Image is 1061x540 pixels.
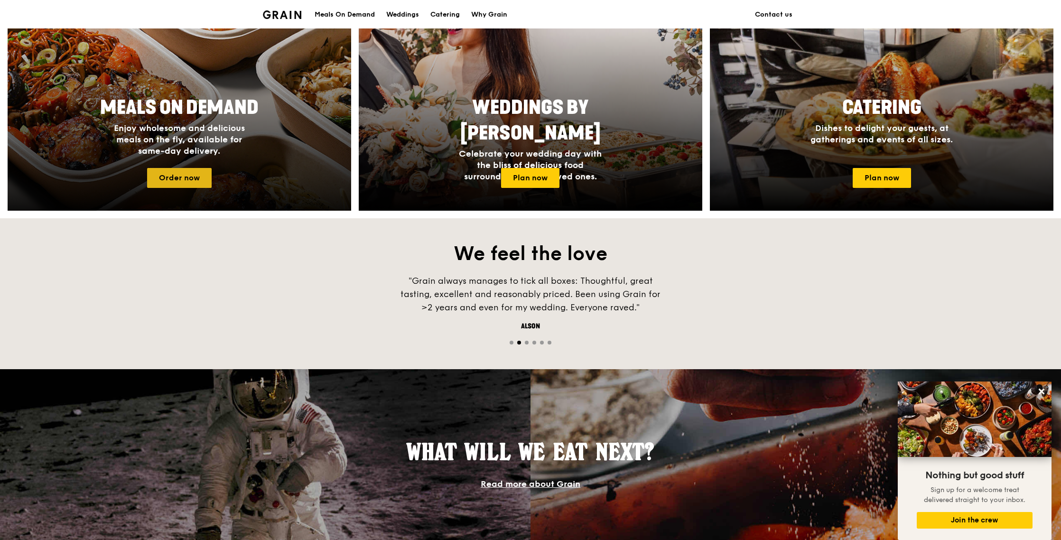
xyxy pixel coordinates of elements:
span: Go to slide 1 [510,341,513,344]
span: Go to slide 6 [548,341,551,344]
span: Nothing but good stuff [925,470,1024,481]
div: Why Grain [471,0,507,29]
div: Weddings [386,0,419,29]
img: Grain [263,10,301,19]
span: Weddings by [PERSON_NAME] [460,96,601,145]
div: Catering [430,0,460,29]
div: Meals On Demand [315,0,375,29]
span: Go to slide 3 [525,341,529,344]
a: Why Grain [465,0,513,29]
a: Order now [147,168,212,188]
button: Join the crew [917,512,1033,529]
a: Plan now [853,168,911,188]
span: What will we eat next? [407,438,654,466]
span: Go to slide 5 [540,341,544,344]
a: Contact us [749,0,798,29]
span: Enjoy wholesome and delicious meals on the fly, available for same-day delivery. [114,123,245,156]
a: Weddings [381,0,425,29]
div: "Grain always manages to tick all boxes: Thoughtful, great tasting, excellent and reasonably pric... [388,274,673,314]
div: Alson [388,322,673,331]
span: Sign up for a welcome treat delivered straight to your inbox. [924,486,1025,504]
img: DSC07876-Edit02-Large.jpeg [898,382,1052,457]
a: Plan now [501,168,559,188]
span: Go to slide 2 [517,341,521,344]
a: Read more about Grain [481,479,580,489]
span: Celebrate your wedding day with the bliss of delicious food surrounded by your loved ones. [459,149,602,182]
span: Go to slide 4 [532,341,536,344]
span: Dishes to delight your guests, at gatherings and events of all sizes. [810,123,953,145]
span: Catering [842,96,921,119]
a: Catering [425,0,465,29]
span: Meals On Demand [100,96,259,119]
button: Close [1034,384,1049,399]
